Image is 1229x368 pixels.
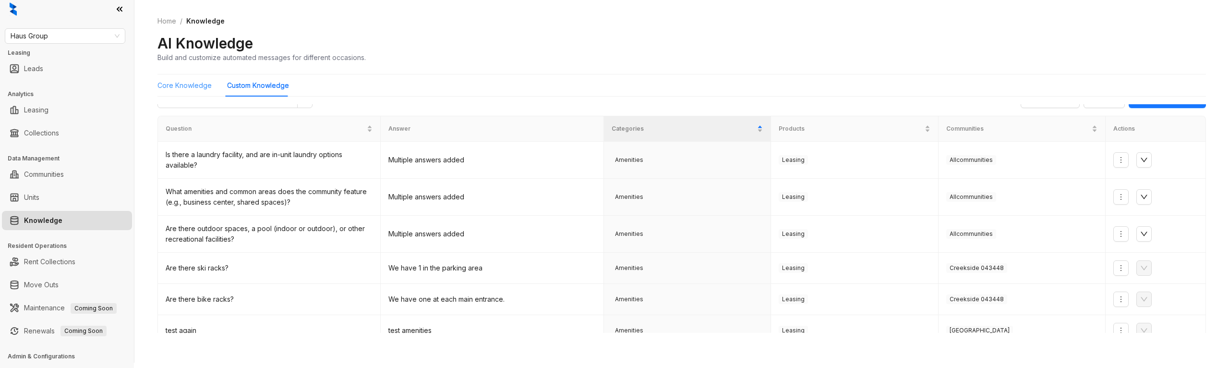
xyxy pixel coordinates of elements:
span: Amenities [612,263,647,273]
span: Leasing [779,229,808,239]
div: Custom Knowledge [227,80,289,91]
td: We have one at each main entrance. [381,284,603,315]
span: Amenities [612,294,647,304]
th: Communities [939,116,1106,142]
span: Leasing [779,263,808,273]
div: Core Knowledge [157,80,212,91]
h3: Resident Operations [8,242,134,250]
span: Leasing [779,192,808,202]
span: more [1117,156,1125,164]
span: Question [166,124,365,134]
div: test again [166,325,373,336]
li: Leads [2,59,132,78]
td: Multiple answers added [381,179,603,216]
h2: AI Knowledge [157,34,253,52]
th: Products [771,116,938,142]
h3: Data Management [8,154,134,163]
span: Leasing [779,326,808,335]
li: Units [2,188,132,207]
td: Multiple answers added [381,216,603,253]
th: Actions [1106,116,1206,142]
th: Question [158,116,381,142]
span: Coming Soon [60,326,107,336]
span: down [1140,193,1148,201]
td: We have 1 in the parking area [381,253,603,284]
li: Knowledge [2,211,132,230]
a: Leads [24,59,43,78]
a: Leasing [24,100,48,120]
div: What amenities and common areas does the community feature (e.g., business center, shared spaces)? [166,186,373,208]
span: Products [779,124,922,134]
span: more [1117,193,1125,201]
a: Communities [24,165,64,184]
a: Move Outs [24,275,59,294]
div: Is there a laundry facility, and are in-unit laundry options available? [166,149,373,171]
img: logo [10,2,17,16]
span: Amenities [612,326,647,335]
span: Coming Soon [71,303,117,314]
a: Rent Collections [24,252,75,271]
td: Multiple answers added [381,142,603,179]
span: All communities [946,192,996,202]
span: All communities [946,155,996,165]
a: Home [156,16,178,26]
span: Knowledge [186,17,225,25]
th: Answer [381,116,603,142]
span: down [1140,156,1148,164]
a: Collections [24,123,59,143]
h3: Analytics [8,90,134,98]
a: Knowledge [24,211,62,230]
div: Are there bike racks? [166,294,373,305]
span: Haus Group [11,29,120,43]
div: Build and customize automated messages for different occasions. [157,52,366,62]
span: Communities [946,124,1090,134]
li: Maintenance [2,298,132,318]
span: Amenities [612,155,647,165]
span: more [1117,327,1125,334]
span: Leasing [779,294,808,304]
a: RenewalsComing Soon [24,321,107,341]
span: more [1117,264,1125,272]
h3: Leasing [8,49,134,57]
li: Renewals [2,321,132,341]
span: Leasing [779,155,808,165]
span: down [1140,230,1148,238]
span: [GEOGRAPHIC_DATA] [946,326,1013,335]
li: / [180,16,182,26]
span: Creekside 043448 [946,294,1007,304]
h3: Admin & Configurations [8,352,134,361]
span: Creekside 043448 [946,263,1007,273]
div: Are there outdoor spaces, a pool (indoor or outdoor), or other recreational facilities? [166,223,373,245]
a: Units [24,188,39,207]
span: Amenities [612,192,647,202]
li: Collections [2,123,132,143]
span: All communities [946,229,996,239]
li: Rent Collections [2,252,132,271]
span: more [1117,230,1125,238]
span: Categories [612,124,755,134]
li: Move Outs [2,275,132,294]
li: Communities [2,165,132,184]
td: test amenities [381,315,603,346]
li: Leasing [2,100,132,120]
div: Are there ski racks? [166,263,373,273]
span: Amenities [612,229,647,239]
span: more [1117,295,1125,303]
